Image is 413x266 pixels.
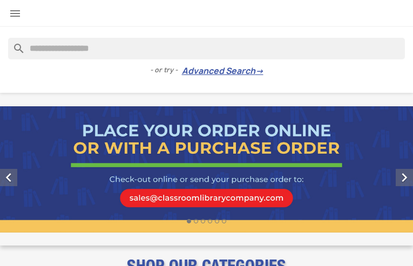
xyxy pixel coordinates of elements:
i:  [396,169,413,186]
span: → [255,66,263,77]
span: - or try - [150,65,182,76]
a: Advanced Search→ [182,66,263,77]
input: Search [8,38,405,59]
i: search [8,38,21,51]
i:  [9,7,22,20]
